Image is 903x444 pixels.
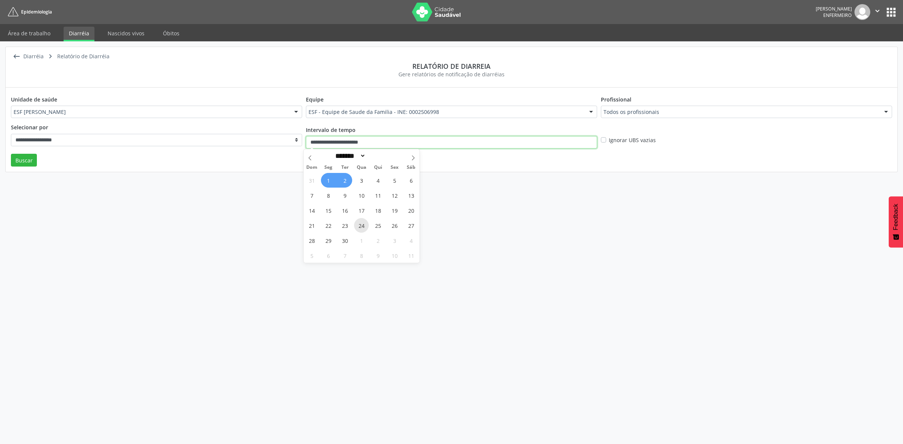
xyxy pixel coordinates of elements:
[56,51,111,62] div: Relatório de Diarréia
[371,248,385,263] span: Outubro 9, 2025
[387,188,402,203] span: Setembro 12, 2025
[823,12,852,18] span: Enfermeiro
[321,188,336,203] span: Setembro 8, 2025
[158,27,185,40] a: Óbitos
[337,173,352,188] span: Setembro 2, 2025
[337,165,353,170] span: Ter
[371,233,385,248] span: Outubro 2, 2025
[11,70,892,78] div: Gere relatórios de notificação de diarréias
[604,108,877,116] span: Todos os profissionais
[387,203,402,218] span: Setembro 19, 2025
[371,173,385,188] span: Setembro 4, 2025
[870,4,885,20] button: 
[11,123,302,133] legend: Selecionar por
[45,51,56,62] i: 
[387,173,402,188] span: Setembro 5, 2025
[609,136,656,144] label: Ignorar UBS vazias
[309,108,582,116] span: ESF - Equipe de Saude da Familia - INE: 0002506998
[337,218,352,233] span: Setembro 23, 2025
[22,51,45,62] div: Diarréia
[816,6,852,12] div: [PERSON_NAME]
[371,188,385,203] span: Setembro 11, 2025
[354,173,369,188] span: Setembro 3, 2025
[320,165,337,170] span: Seg
[370,165,386,170] span: Qui
[321,248,336,263] span: Outubro 6, 2025
[337,233,352,248] span: Setembro 30, 2025
[11,62,892,70] div: Relatório de diarreia
[5,6,52,18] a: Epidemiologia
[601,93,631,106] label: Profissional
[321,203,336,218] span: Setembro 15, 2025
[306,93,324,106] label: Equipe
[321,218,336,233] span: Setembro 22, 2025
[404,233,418,248] span: Outubro 4, 2025
[366,152,391,160] input: Year
[304,233,319,248] span: Setembro 28, 2025
[404,173,418,188] span: Setembro 6, 2025
[404,248,418,263] span: Outubro 11, 2025
[3,27,56,40] a: Área de trabalho
[21,9,52,15] span: Epidemiologia
[354,233,369,248] span: Outubro 1, 2025
[304,173,319,188] span: Agosto 31, 2025
[404,203,418,218] span: Setembro 20, 2025
[354,248,369,263] span: Outubro 8, 2025
[11,93,57,106] label: Unidade de saúde
[387,248,402,263] span: Outubro 10, 2025
[304,188,319,203] span: Setembro 7, 2025
[333,152,366,160] select: Month
[404,218,418,233] span: Setembro 27, 2025
[337,188,352,203] span: Setembro 9, 2025
[386,165,403,170] span: Sex
[873,7,882,15] i: 
[337,248,352,263] span: Outubro 7, 2025
[387,233,402,248] span: Outubro 3, 2025
[337,203,352,218] span: Setembro 16, 2025
[306,123,356,136] label: Intervalo de tempo
[353,165,370,170] span: Qua
[403,165,420,170] span: Sáb
[885,6,898,19] button: apps
[321,233,336,248] span: Setembro 29, 2025
[889,196,903,247] button: Feedback - Mostrar pesquisa
[371,218,385,233] span: Setembro 25, 2025
[354,188,369,203] span: Setembro 10, 2025
[892,204,899,230] span: Feedback
[304,248,319,263] span: Outubro 5, 2025
[11,154,37,167] button: Buscar
[64,27,94,41] a: Diarréia
[404,188,418,203] span: Setembro 13, 2025
[11,51,22,62] i: 
[304,203,319,218] span: Setembro 14, 2025
[354,203,369,218] span: Setembro 17, 2025
[14,108,287,116] span: ESF [PERSON_NAME]
[854,4,870,20] img: img
[102,27,150,40] a: Nascidos vivos
[321,173,336,188] span: Setembro 1, 2025
[387,218,402,233] span: Setembro 26, 2025
[354,218,369,233] span: Setembro 24, 2025
[371,203,385,218] span: Setembro 18, 2025
[45,51,111,62] a:  Relatório de Diarréia
[11,51,45,62] a:  Diarréia
[304,165,320,170] span: Dom
[304,218,319,233] span: Setembro 21, 2025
